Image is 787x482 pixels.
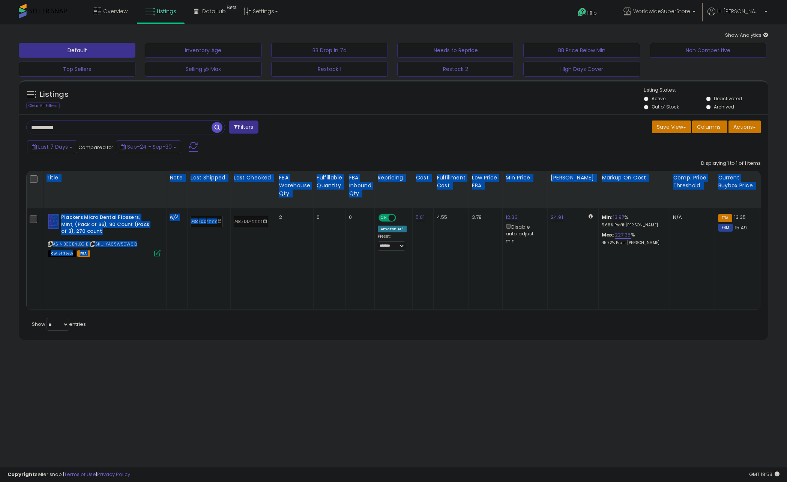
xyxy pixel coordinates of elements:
div: Note [170,174,184,182]
small: FBM [718,224,733,232]
label: Deactivated [714,95,742,102]
a: 13.97 [613,214,625,221]
button: Needs to Reprice [397,43,514,58]
span: DataHub [202,8,226,15]
div: Low Price FBA [472,174,499,190]
button: Save View [652,120,691,133]
a: 12.33 [506,214,518,221]
label: Out of Stock [652,104,679,110]
a: B00ENLEGIE [63,241,88,247]
div: N/A [673,214,709,221]
button: Columns [692,120,727,133]
div: 2 [279,214,308,221]
span: ON [379,215,389,221]
label: Active [652,95,665,102]
a: N/A [170,214,179,221]
div: Last Shipped [191,174,227,182]
span: | SKU: YA65W50W6Q [89,241,137,247]
div: ASIN: [48,214,161,256]
th: CSV column name: cust_attr_1_Last Shipped [187,171,230,208]
a: Help [572,2,611,24]
label: Archived [714,104,734,110]
span: WorldwideSuperStore [633,8,690,15]
div: FBA Warehouse Qty [279,174,310,197]
div: FBA inbound Qty [349,174,371,197]
th: CSV column name: cust_attr_2_Last Checked [230,171,276,208]
div: % [602,214,664,228]
a: 5.01 [416,214,425,221]
img: 41iyM+vzWsL._SL40_.jpg [48,214,59,229]
button: Filters [229,120,258,134]
b: Plackers Micro Dental Flossers, Mint, (Pack of 36), 90 Count (Pack of 3), 270 count [61,214,152,237]
div: Min Price [506,174,544,182]
a: 24.91 [551,214,563,221]
span: Sep-24 - Sep-30 [127,143,172,151]
div: Markup on Cost [602,174,667,182]
button: BB Price Below Min [523,43,640,58]
div: Preset: [378,234,407,251]
div: Fulfillable Quantity [317,174,342,190]
span: Overview [103,8,128,15]
button: Last 7 Days [27,140,77,153]
div: Cost [416,174,430,182]
div: Repricing [378,174,410,182]
th: The percentage added to the cost of goods (COGS) that forms the calculator for Min & Max prices. [599,171,670,208]
span: Listings [157,8,176,15]
div: % [602,232,664,246]
button: Inventory Age [145,43,261,58]
div: Tooltip anchor [225,4,238,11]
div: Current Buybox Price [718,174,757,190]
span: 13.35 [734,214,746,221]
i: Get Help [577,8,587,17]
button: Sep-24 - Sep-30 [116,140,181,153]
span: Show: entries [32,321,86,328]
div: Displaying 1 to 1 of 1 items [701,160,761,167]
button: Restock 1 [271,62,388,77]
span: Last 7 Days [38,143,68,151]
button: Top Sellers [19,62,135,77]
span: Help [587,10,597,16]
div: [PERSON_NAME] [551,174,595,182]
button: Default [19,43,135,58]
p: Listing States: [644,87,768,94]
b: Max: [602,231,615,238]
span: Compared to: [78,144,113,151]
div: 0 [317,214,340,221]
h5: Listings [40,89,69,100]
div: Fulfillment Cost [437,174,466,190]
div: Last Checked [234,174,273,182]
span: Show Analytics [725,32,768,39]
div: Title [46,174,163,182]
div: Disable auto adjust min [506,223,542,244]
p: 5.68% Profit [PERSON_NAME] [602,223,664,228]
button: Selling @ Max [145,62,261,77]
div: Clear All Filters [26,102,60,109]
div: 3.78 [472,214,497,221]
a: 227.35 [615,231,631,239]
span: OFF [395,215,407,221]
button: BB Drop in 7d [271,43,388,58]
button: Non Competitive [650,43,766,58]
button: Actions [728,120,761,133]
span: All listings that are currently out of stock and unavailable for purchase on Amazon [48,250,76,257]
span: 15.49 [735,224,747,231]
div: 4.55 [437,214,463,221]
span: Columns [697,123,721,131]
button: Restock 2 [397,62,514,77]
div: Amazon AI * [378,226,407,232]
div: Comp. Price Threshold [673,174,712,190]
div: 0 [349,214,369,221]
button: HIgh Days Cover [523,62,640,77]
span: FBA [77,250,90,257]
b: Min: [602,214,613,221]
span: Hi [PERSON_NAME] [717,8,762,15]
small: FBA [718,214,732,222]
p: 45.72% Profit [PERSON_NAME] [602,240,664,246]
a: Hi [PERSON_NAME] [707,8,767,24]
